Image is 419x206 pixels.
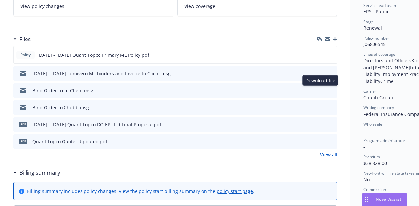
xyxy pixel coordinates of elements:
[329,104,335,111] button: preview file
[329,70,335,77] button: preview file
[184,3,215,9] span: View coverage
[19,168,60,177] h3: Billing summary
[363,57,411,64] span: Directors and Officers
[217,188,253,194] a: policy start page
[362,193,407,206] button: Nova Assist
[317,87,323,94] button: download file
[27,188,254,195] div: Billing summary includes policy changes. View the policy start billing summary on the .
[363,88,376,94] span: Carrier
[318,121,323,128] button: download file
[363,176,370,182] span: No
[363,35,389,41] span: Policy number
[32,104,89,111] div: Bind Order to Chubb.msg
[363,25,382,31] span: Renewal
[32,87,93,94] div: Bind Order from Client.msg
[19,139,27,144] span: pdf
[363,160,387,166] span: $38,828.00
[318,104,323,111] button: download file
[19,52,32,58] span: Policy
[363,121,384,127] span: Wholesaler
[363,144,365,150] span: -
[329,138,335,145] button: preview file
[329,121,335,128] button: preview file
[318,52,323,58] button: download file
[363,187,386,192] span: Commission
[363,127,365,134] span: -
[13,35,31,43] div: Files
[376,197,402,202] span: Nova Assist
[363,8,389,15] span: ERS - Public
[380,78,393,84] span: Crime
[362,193,371,206] div: Drag to move
[318,70,323,77] button: download file
[320,151,337,158] a: View all
[19,35,31,43] h3: Files
[329,87,335,94] button: preview file
[37,52,149,58] span: [DATE] - [DATE] Quant Topco Primary ML Policy.pdf
[363,105,394,110] span: Writing company
[302,75,338,86] div: Download file
[363,52,395,57] span: Lines of coverage
[19,122,27,127] span: pdf
[13,168,60,177] div: Billing summary
[363,3,396,8] span: Service lead team
[363,154,380,160] span: Premium
[20,3,64,9] span: View policy changes
[363,138,405,143] span: Program administrator
[318,138,323,145] button: download file
[328,52,334,58] button: preview file
[363,41,386,47] span: J06806545
[32,138,107,145] div: Quant Topco Quote - Updated.pdf
[363,94,393,101] span: Chubb Group
[363,19,374,24] span: Stage
[32,70,171,77] div: [DATE] - [DATE] Lumivero ML binders and Invoice to Client.msg
[32,121,161,128] div: [DATE] - [DATE] Quant Topco DO EPL Fid Final Proposal.pdf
